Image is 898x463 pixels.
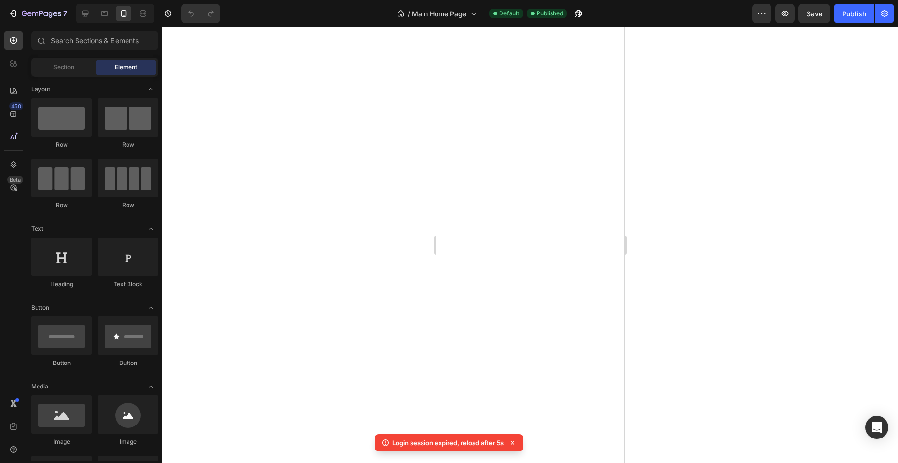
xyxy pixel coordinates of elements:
span: Toggle open [143,300,158,315]
span: Toggle open [143,379,158,394]
span: Toggle open [143,221,158,237]
div: Heading [31,280,92,288]
span: Default [499,9,519,18]
span: Text [31,225,43,233]
span: Layout [31,85,50,94]
div: Row [98,140,158,149]
span: Save [807,10,822,18]
div: Open Intercom Messenger [865,416,888,439]
input: Search Sections & Elements [31,31,158,50]
span: Element [115,63,137,72]
span: Media [31,382,48,391]
span: / [408,9,410,19]
div: Button [31,359,92,367]
div: Image [31,438,92,446]
div: Button [98,359,158,367]
div: 450 [9,102,23,110]
div: Row [31,140,92,149]
div: Publish [842,9,866,19]
div: Row [98,201,158,210]
iframe: Design area [436,27,624,463]
button: 7 [4,4,72,23]
button: Save [798,4,830,23]
div: Image [98,438,158,446]
p: 7 [63,8,67,19]
span: Section [53,63,74,72]
p: Login session expired, reload after 5s [392,438,504,448]
div: Undo/Redo [181,4,220,23]
button: Publish [834,4,874,23]
span: Toggle open [143,82,158,97]
span: Published [537,9,563,18]
div: Beta [7,176,23,184]
div: Text Block [98,280,158,288]
div: Row [31,201,92,210]
span: Button [31,303,49,312]
span: Main Home Page [412,9,466,19]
